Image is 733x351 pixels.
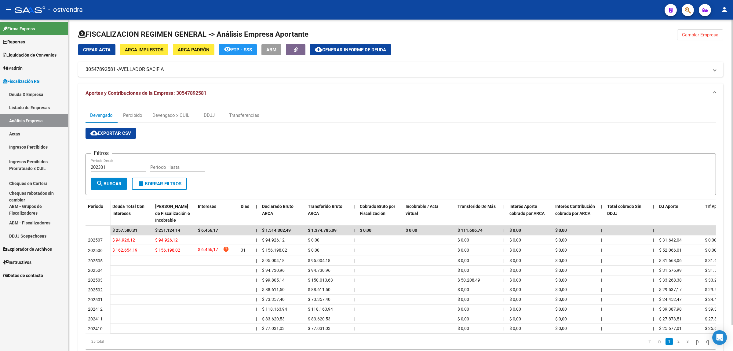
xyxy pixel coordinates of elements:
[653,258,654,263] span: |
[3,39,25,45] span: Reportes
[354,204,355,209] span: |
[555,307,567,312] span: $ 0,00
[646,338,653,345] a: go to first page
[137,181,181,187] span: Borrar Filtros
[509,278,521,283] span: $ 0,00
[90,112,113,119] div: Devengado
[78,44,115,55] button: Crear Acta
[503,204,505,209] span: |
[403,200,449,227] datatable-header-cell: Incobrable / Acta virtual
[666,338,673,345] a: 1
[88,326,103,331] span: 202410
[86,334,210,349] div: 25 total
[555,287,567,292] span: $ 0,00
[503,307,504,312] span: |
[308,307,333,312] span: $ 118.163,94
[665,336,674,347] li: page 1
[705,307,728,312] span: $ 39.387,98
[262,258,285,263] span: $ 95.004,18
[721,6,728,13] mat-icon: person
[96,180,104,187] mat-icon: search
[509,268,521,273] span: $ 0,00
[262,248,287,253] span: $ 156.198,02
[659,326,682,331] span: $ 25.677,01
[458,204,496,209] span: Transferido De Más
[354,287,355,292] span: |
[458,238,469,242] span: $ 0,00
[458,326,469,331] span: $ 0,00
[198,246,218,254] span: $ 6.456,17
[262,278,285,283] span: $ 99.805,14
[118,66,164,73] span: AVELLADOR SACIFIA
[705,278,728,283] span: $ 33.268,38
[509,326,521,331] span: $ 0,00
[88,248,103,253] span: 202506
[266,47,276,53] span: ABM
[262,268,285,273] span: $ 94.730,96
[256,258,257,263] span: |
[253,200,260,227] datatable-header-cell: |
[451,238,452,242] span: |
[112,204,144,216] span: Deuda Total Con Intereses
[90,131,131,136] span: Exportar CSV
[601,287,602,292] span: |
[256,326,257,331] span: |
[599,200,605,227] datatable-header-cell: |
[503,326,504,331] span: |
[455,200,501,227] datatable-header-cell: Transferido De Más
[110,200,153,227] datatable-header-cell: Deuda Total Con Intereses
[458,248,469,253] span: $ 0,00
[601,297,602,302] span: |
[659,278,682,283] span: $ 33.268,38
[137,180,145,187] mat-icon: delete
[308,326,330,331] span: $ 77.031,03
[449,200,455,227] datatable-header-cell: |
[310,44,391,55] button: Generar informe de deuda
[3,259,31,266] span: Instructivos
[354,307,355,312] span: |
[88,307,103,312] span: 202412
[503,316,504,321] span: |
[458,258,469,263] span: $ 0,00
[308,248,319,253] span: $ 0,00
[451,316,452,321] span: |
[458,278,480,283] span: $ 50.208,49
[607,204,641,216] span: Total cobrado Sin DDJJ
[3,246,52,253] span: Explorador de Archivos
[88,278,103,283] span: 202503
[555,248,567,253] span: $ 0,00
[509,204,545,216] span: Interés Aporte cobrado por ARCA
[360,204,395,216] span: Cobrado Bruto por Fiscalización
[3,25,35,32] span: Firma Express
[507,200,553,227] datatable-header-cell: Interés Aporte cobrado por ARCA
[256,248,257,253] span: |
[308,268,330,273] span: $ 94.730,96
[262,326,285,331] span: $ 77.031,03
[451,278,452,283] span: |
[78,83,723,103] mat-expansion-panel-header: Aportes y Contribuciones de la Empresa: 30547892581
[91,178,127,190] button: Buscar
[86,90,206,96] span: Aportes y Contribuciones de la Empresa: 30547892581
[354,248,355,253] span: |
[125,47,163,53] span: ARCA Impuestos
[553,200,599,227] datatable-header-cell: Interés Contribución cobrado por ARCA
[555,204,595,216] span: Interés Contribución cobrado por ARCA
[705,287,728,292] span: $ 29.537,17
[451,307,452,312] span: |
[256,278,257,283] span: |
[675,338,682,345] a: 2
[653,204,654,209] span: |
[3,78,40,85] span: Fiscalización RG
[509,307,521,312] span: $ 0,00
[674,336,683,347] li: page 2
[458,316,469,321] span: $ 0,00
[261,44,281,55] button: ABM
[451,326,452,331] span: |
[653,248,654,253] span: |
[315,46,322,53] mat-icon: cloud_download
[451,228,453,233] span: |
[605,200,651,227] datatable-header-cell: Total cobrado Sin DDJJ
[601,268,602,273] span: |
[155,248,180,253] span: $ 156.198,02
[88,316,103,321] span: 202411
